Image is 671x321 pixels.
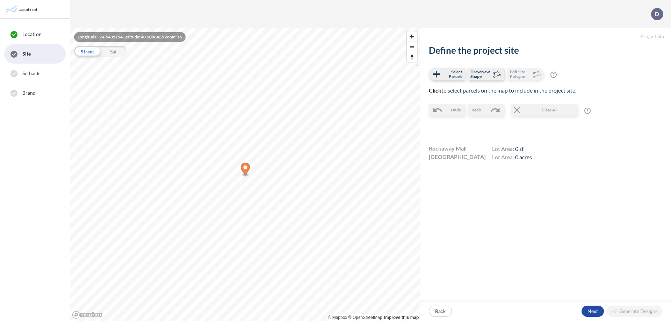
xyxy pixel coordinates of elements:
span: Clear All [522,107,577,113]
a: Mapbox homepage [72,311,103,319]
span: 0 sf [515,145,524,152]
button: Redo [468,104,504,116]
div: Sat [100,46,127,57]
span: Undo [451,107,461,113]
span: ? [584,108,591,114]
h4: Lot Area: [492,145,532,154]
h5: Project Site [420,28,671,45]
a: OpenStreetMap [348,315,382,320]
p: Back [435,308,446,315]
span: Site [22,50,31,57]
div: Longitude: -74.5485194 Latitude: 40.9086435 Zoom: 16 [74,32,186,42]
span: Draw New Shape [470,70,491,79]
button: Zoom in [407,31,417,42]
button: Next [582,306,604,317]
span: Redo [471,107,481,113]
span: Rockaway Mall [429,144,467,153]
p: D [655,11,659,17]
span: Brand [22,89,36,96]
span: Location [22,31,42,38]
p: Next [587,308,598,315]
span: Edit Site Polygon [510,70,531,79]
canvas: Map [70,28,420,321]
button: Back [429,306,452,317]
button: Reset bearing to north [407,52,417,62]
a: Mapbox [328,315,347,320]
span: to select parcels on the map to include in the project site. [429,87,576,94]
img: Parafin [5,3,39,16]
b: Click [429,87,441,94]
span: [GEOGRAPHIC_DATA] [429,153,486,161]
span: Select Parcels [442,70,462,79]
div: Street [74,46,100,57]
h2: Define the project site [429,45,663,56]
button: Zoom out [407,42,417,52]
a: Improve this map [384,315,419,320]
span: 0 acres [515,154,532,160]
span: Setback [22,70,39,77]
button: Undo [429,104,465,116]
span: ? [550,72,557,78]
button: Clear All [511,104,577,116]
div: Map marker [241,163,250,177]
h4: Lot Area: [492,154,532,162]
